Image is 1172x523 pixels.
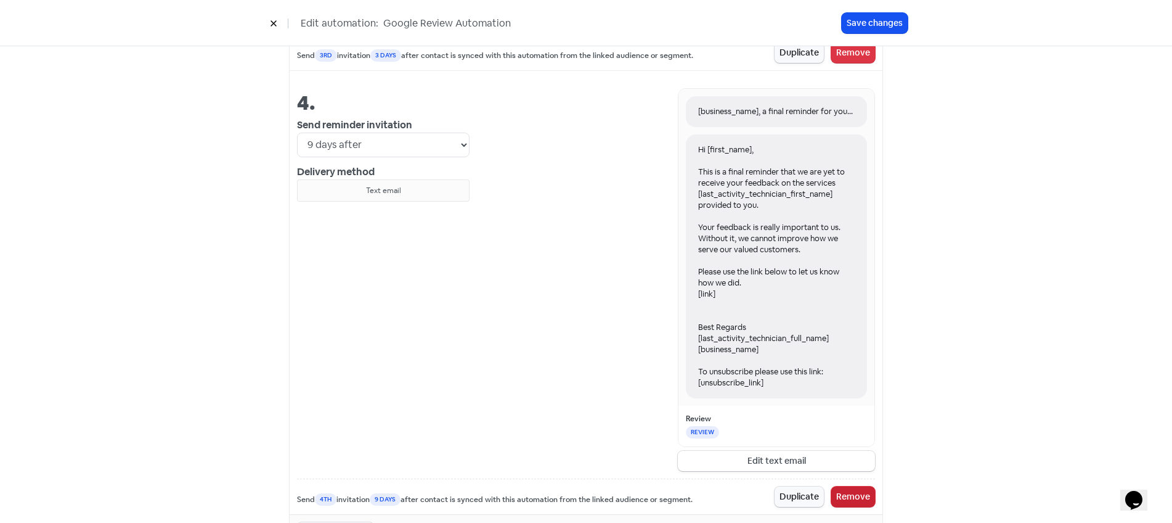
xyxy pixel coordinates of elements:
div: [business_name], a final reminder for your feedback. [698,106,855,117]
small: Send invitation after contact is synced with this automation from the linked audience or segment. [297,494,693,506]
b: Delivery method [297,165,375,178]
div: REVIEW [686,426,719,439]
button: Edit text email [678,451,875,471]
button: Remove [831,487,875,507]
button: Duplicate [775,43,824,63]
span: 3 days [370,49,401,62]
b: Send reminder invitation [297,118,412,131]
span: 9 days [370,493,401,506]
span: Edit automation: [301,16,378,31]
div: Hi [first_name], This is a final reminder that we are yet to receive your feedback on the service... [686,134,867,398]
button: Duplicate [775,487,824,507]
div: 4. [297,88,470,118]
small: Send invitation after contact is synced with this automation from the linked audience or segment. [297,50,693,62]
button: Save changes [842,13,908,33]
span: 3rd [315,49,337,62]
iframe: chat widget [1120,474,1160,511]
div: Review [686,413,867,424]
div: Text email [303,185,464,196]
span: 4th [315,493,336,506]
button: Remove [831,43,875,63]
